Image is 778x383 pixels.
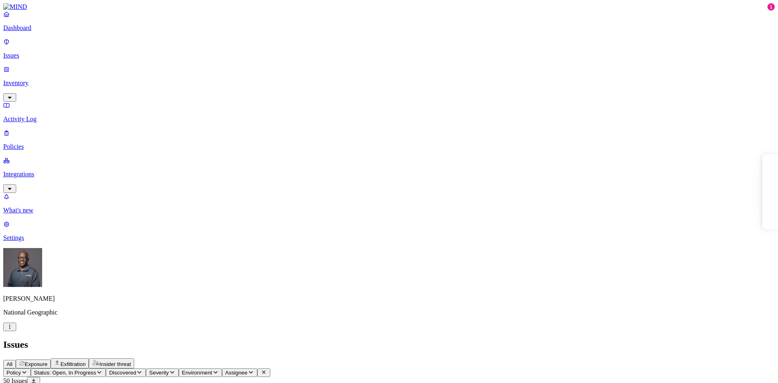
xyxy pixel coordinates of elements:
[99,361,131,367] span: Insider threat
[3,52,775,59] p: Issues
[149,370,169,376] span: Severity
[3,66,775,101] a: Inventory
[182,370,212,376] span: Environment
[3,157,775,192] a: Integrations
[3,79,775,87] p: Inventory
[3,38,775,59] a: Issues
[60,361,85,367] span: Exfiltration
[3,309,775,316] p: National Geographic
[3,339,775,350] h2: Issues
[3,193,775,214] a: What's new
[6,370,21,376] span: Policy
[767,3,775,11] div: 1
[3,248,42,287] img: Gregory Thomas
[3,116,775,123] p: Activity Log
[3,207,775,214] p: What's new
[3,295,775,302] p: [PERSON_NAME]
[34,370,96,376] span: Status: Open, In Progress
[25,361,47,367] span: Exposure
[3,129,775,150] a: Policies
[3,220,775,242] a: Settings
[3,234,775,242] p: Settings
[225,370,248,376] span: Assignee
[3,11,775,32] a: Dashboard
[3,171,775,178] p: Integrations
[3,24,775,32] p: Dashboard
[3,3,27,11] img: MIND
[109,370,136,376] span: Discovered
[3,143,775,150] p: Policies
[3,3,775,11] a: MIND
[6,361,13,367] span: All
[3,102,775,123] a: Activity Log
